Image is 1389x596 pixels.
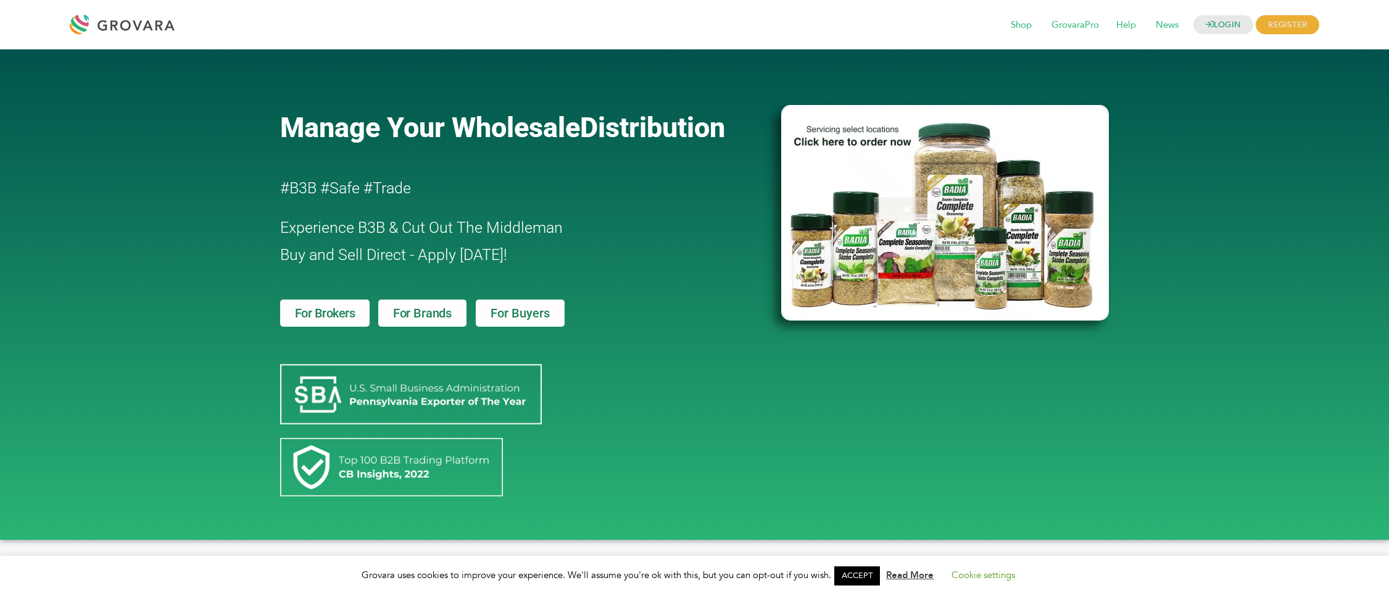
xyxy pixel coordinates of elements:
span: News [1147,14,1187,37]
a: Read More [886,569,934,581]
span: Grovara uses cookies to improve your experience. We'll assume you're ok with this, but you can op... [362,569,1027,581]
a: For Brands [378,300,466,327]
span: Buy and Sell Direct - Apply [DATE]! [280,246,507,264]
a: GrovaraPro [1043,19,1108,32]
h2: #B3B #Safe #Trade [280,175,711,202]
span: Experience B3B & Cut Out The Middleman [280,219,563,237]
a: News [1147,19,1187,32]
a: LOGIN [1193,15,1254,35]
a: For Buyers [476,300,565,327]
span: Shop [1002,14,1040,37]
span: REGISTER [1256,15,1319,35]
a: ACCEPT [834,566,880,586]
span: Distribution [580,111,725,144]
a: Cookie settings [952,569,1015,581]
a: Shop [1002,19,1040,32]
span: GrovaraPro [1043,14,1108,37]
span: For Brokers [295,307,355,319]
a: For Brokers [280,300,370,327]
a: Manage Your WholesaleDistribution [280,111,761,144]
span: For Buyers [491,307,550,319]
span: For Brands [393,307,452,319]
span: Help [1108,14,1145,37]
a: Help [1108,19,1145,32]
span: Manage Your Wholesale [280,111,580,144]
